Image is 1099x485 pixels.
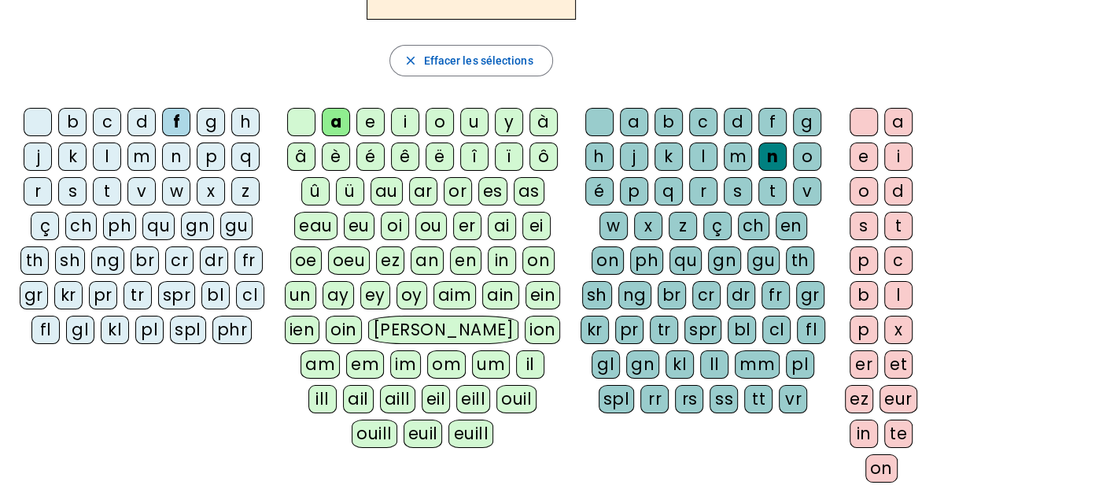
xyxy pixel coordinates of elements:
div: p [620,177,648,205]
div: bl [201,281,230,309]
div: f [758,108,787,136]
div: à [529,108,558,136]
div: i [884,143,913,171]
div: as [514,177,544,205]
div: es [478,177,507,205]
div: cr [165,246,194,275]
div: v [127,177,156,205]
div: am [301,350,340,379]
div: g [793,108,821,136]
div: eil [422,385,451,413]
div: on [865,454,898,483]
div: t [93,177,121,205]
span: Effacer les sélections [423,51,533,70]
div: h [585,143,614,171]
div: ï [495,143,523,171]
div: br [658,281,686,309]
div: z [669,212,697,240]
div: oeu [328,246,371,275]
div: fl [797,316,825,344]
div: gn [181,212,214,240]
div: om [427,350,466,379]
div: ç [31,212,59,240]
div: è [322,143,350,171]
div: fl [31,316,60,344]
div: bl [728,316,756,344]
div: c [93,108,121,136]
div: pr [89,281,117,309]
div: ll [700,350,728,379]
div: cl [762,316,791,344]
div: l [689,143,717,171]
div: ç [703,212,732,240]
div: mm [735,350,780,379]
div: s [850,212,878,240]
div: kl [101,316,129,344]
div: il [516,350,544,379]
div: e [850,143,878,171]
div: é [356,143,385,171]
div: r [24,177,52,205]
div: on [592,246,624,275]
div: ss [710,385,738,413]
div: a [884,108,913,136]
div: ein [526,281,561,309]
div: m [127,143,156,171]
div: ou [415,212,447,240]
div: oin [326,316,362,344]
div: dr [200,246,228,275]
div: in [850,420,878,448]
div: vr [779,385,807,413]
div: gn [708,246,741,275]
div: a [620,108,648,136]
div: a [322,108,350,136]
div: pl [135,316,164,344]
div: o [793,143,821,171]
div: ng [618,281,651,309]
div: un [285,281,316,309]
div: te [884,420,913,448]
div: s [58,177,87,205]
div: p [850,246,878,275]
div: b [58,108,87,136]
div: o [850,177,878,205]
div: d [127,108,156,136]
div: qu [142,212,175,240]
div: ez [845,385,873,413]
div: q [655,177,683,205]
div: on [522,246,555,275]
div: w [599,212,628,240]
div: br [131,246,159,275]
div: euil [404,420,443,448]
div: in [488,246,516,275]
div: em [346,350,384,379]
div: spl [170,316,206,344]
div: p [197,143,225,171]
div: gl [592,350,620,379]
div: ay [323,281,354,309]
div: â [287,143,315,171]
div: b [655,108,683,136]
div: oi [381,212,409,240]
div: k [655,143,683,171]
div: r [689,177,717,205]
div: ch [65,212,97,240]
div: qu [669,246,702,275]
div: gr [796,281,824,309]
div: eu [344,212,374,240]
div: dr [727,281,755,309]
div: th [20,246,49,275]
div: oe [290,246,322,275]
div: t [884,212,913,240]
div: kl [666,350,694,379]
div: ei [522,212,551,240]
div: ê [391,143,419,171]
div: [PERSON_NAME] [368,316,518,344]
div: rr [640,385,669,413]
div: b [850,281,878,309]
div: j [24,143,52,171]
div: tr [124,281,152,309]
div: d [724,108,752,136]
div: m [724,143,752,171]
button: Effacer les sélections [389,45,552,76]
